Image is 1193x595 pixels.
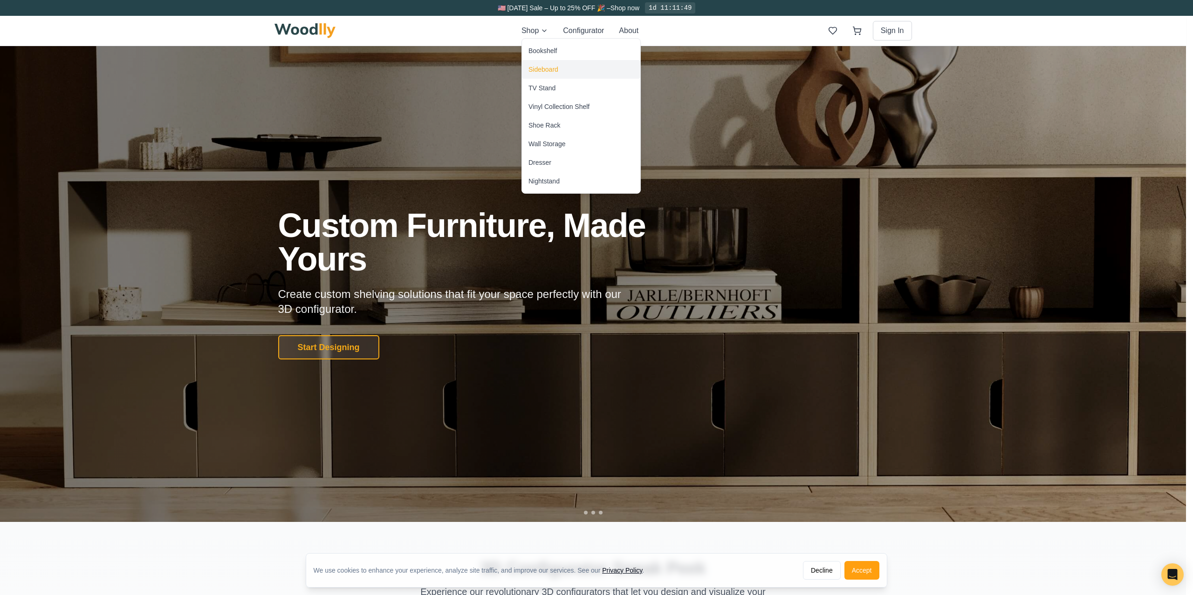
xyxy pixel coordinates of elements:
[528,83,555,93] div: TV Stand
[528,158,551,167] div: Dresser
[528,65,558,74] div: Sideboard
[528,139,566,149] div: Wall Storage
[528,176,560,186] div: Nightstand
[528,46,557,55] div: Bookshelf
[528,102,590,111] div: Vinyl Collection Shelf
[521,38,641,194] div: Shop
[528,121,560,130] div: Shoe Rack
